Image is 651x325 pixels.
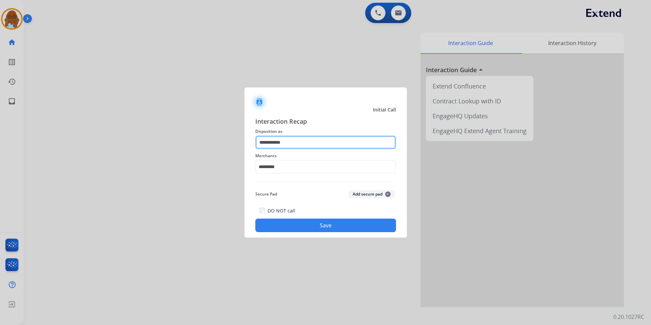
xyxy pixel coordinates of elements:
[373,106,396,113] span: Initial Call
[613,313,644,321] p: 0.20.1027RC
[255,152,396,160] span: Merchants
[255,219,396,232] button: Save
[255,190,277,198] span: Secure Pad
[385,191,391,197] span: +
[251,94,268,110] img: contactIcon
[349,190,395,198] button: Add secure pad+
[255,117,396,127] span: Interaction Recap
[255,127,396,136] span: Disposition as
[268,207,295,214] label: DO NOT call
